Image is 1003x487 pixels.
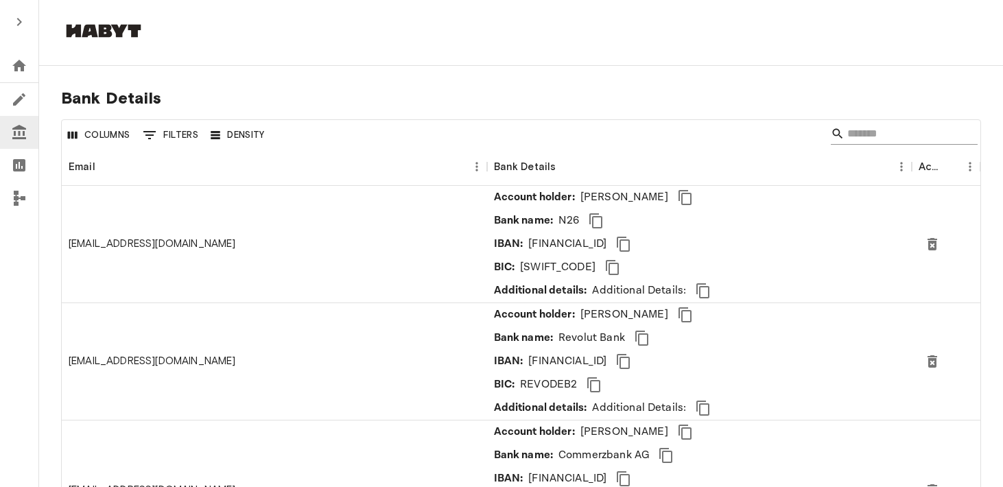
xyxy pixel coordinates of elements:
[494,424,575,440] p: Account holder:
[528,236,606,252] p: [FINANCIAL_ID]
[62,147,487,186] div: Email
[592,283,686,299] p: Additional Details:
[494,307,575,323] p: Account holder:
[580,189,668,206] p: [PERSON_NAME]
[494,236,523,252] p: IBAN:
[520,377,577,393] p: REVODEB2
[487,147,912,186] div: Bank Details
[960,156,980,177] button: Menu
[912,147,980,186] div: Actions
[494,447,554,464] p: Bank name:
[95,157,115,176] button: Sort
[528,471,606,487] p: [FINANCIAL_ID]
[207,125,268,146] button: Density
[580,307,668,323] p: [PERSON_NAME]
[494,259,515,276] p: BIC:
[69,237,236,251] div: 0hg332577251b6c@gmail.com
[580,424,668,440] p: [PERSON_NAME]
[558,213,579,229] p: N26
[139,124,202,146] button: Show filters
[919,147,941,186] div: Actions
[558,447,649,464] p: Commerzbank AG
[494,189,575,206] p: Account holder:
[69,354,236,368] div: 1187019944@qq.com
[494,471,523,487] p: IBAN:
[61,88,981,108] span: Bank Details
[69,147,95,186] div: Email
[941,157,960,176] button: Sort
[494,283,587,299] p: Additional details:
[831,123,978,147] div: Search
[494,213,554,229] p: Bank name:
[494,330,554,346] p: Bank name:
[494,400,587,416] p: Additional details:
[558,330,625,346] p: Revolut Bank
[494,353,523,370] p: IBAN:
[494,377,515,393] p: BIC:
[592,400,686,416] p: Additional Details:
[62,24,145,38] img: Habyt
[520,259,595,276] p: [SWIFT_CODE]
[556,157,575,176] button: Sort
[494,147,556,186] div: Bank Details
[528,353,606,370] p: [FINANCIAL_ID]
[64,125,134,146] button: Select columns
[467,156,487,177] button: Menu
[891,156,912,177] button: Menu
